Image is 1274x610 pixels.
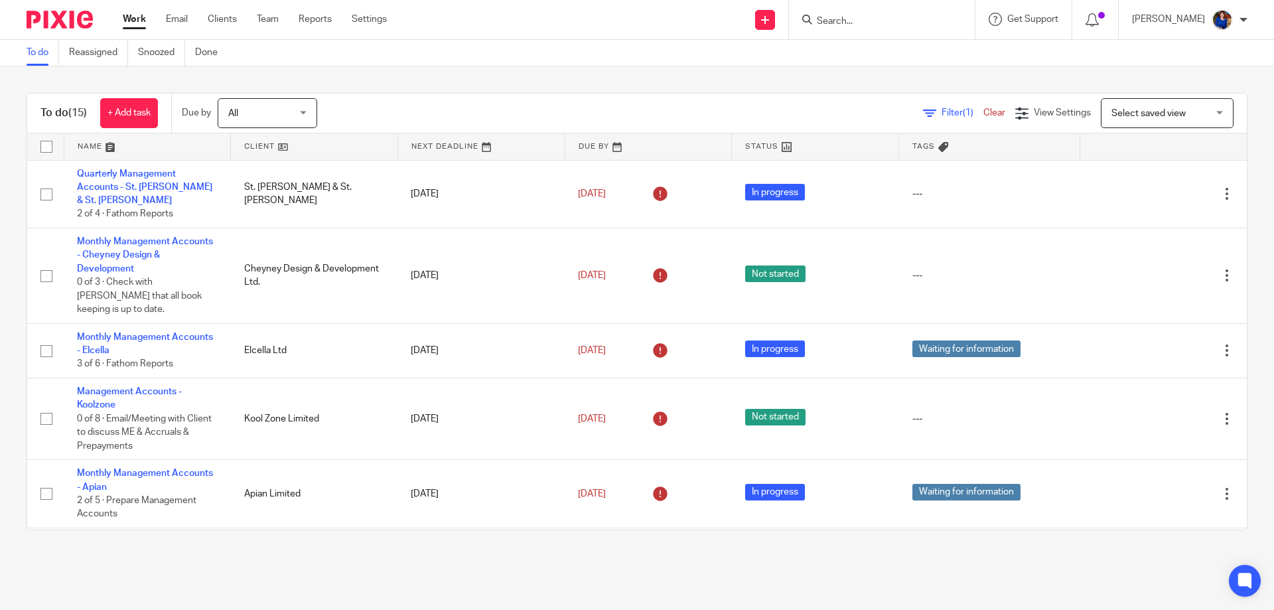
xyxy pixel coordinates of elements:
a: Management Accounts - Koolzone [77,387,182,410]
a: Settings [352,13,387,26]
a: Monthly Management Accounts - Apian [77,469,213,491]
td: St. [PERSON_NAME] & St. [PERSON_NAME] [231,160,398,228]
a: Snoozed [138,40,185,66]
p: [PERSON_NAME] [1132,13,1205,26]
td: Apian Limited [231,460,398,528]
input: Search [815,16,935,28]
span: 0 of 8 · Email/Meeting with Client to discuss ME & Accruals & Prepayments [77,414,212,451]
td: Elcella Ltd [231,323,398,378]
div: --- [912,187,1067,200]
span: 0 of 3 · Check with [PERSON_NAME] that all book keeping is up to date. [77,277,202,314]
a: To do [27,40,59,66]
a: Monthly Management Accounts - Cheyney Design & Development [77,237,213,273]
span: (15) [68,108,87,118]
span: In progress [745,341,805,357]
div: --- [912,269,1067,282]
span: 2 of 4 · Fathom Reports [77,210,173,219]
span: Not started [745,409,806,425]
span: 3 of 6 · Fathom Reports [77,360,173,369]
a: Team [257,13,279,26]
span: All [228,109,238,118]
span: 2 of 5 · Prepare Management Accounts [77,496,196,519]
td: [DATE] [397,460,565,528]
span: Not started [745,266,806,282]
span: Waiting for information [912,484,1021,500]
span: [DATE] [578,346,606,355]
span: [DATE] [578,271,606,280]
span: Select saved view [1111,109,1186,118]
span: Filter [942,108,983,117]
span: In progress [745,484,805,500]
div: --- [912,412,1067,425]
td: [DATE] [397,228,565,324]
h1: To do [40,106,87,120]
span: View Settings [1034,108,1091,117]
td: [DATE] [397,323,565,378]
td: Unlikely Artificial Intelligence Limited [231,528,398,583]
p: Due by [182,106,211,119]
a: Clients [208,13,237,26]
img: Pixie [27,11,93,29]
span: Get Support [1007,15,1058,24]
span: (1) [963,108,973,117]
span: In progress [745,184,805,200]
span: [DATE] [578,414,606,423]
span: Tags [912,143,935,150]
a: Quarterly Management Accounts - St. [PERSON_NAME] & St. [PERSON_NAME] [77,169,212,206]
td: [DATE] [397,378,565,459]
td: [DATE] [397,160,565,228]
a: Reports [299,13,332,26]
img: Nicole.jpeg [1212,9,1233,31]
span: Waiting for information [912,341,1021,357]
td: [DATE] [397,528,565,583]
a: Reassigned [69,40,128,66]
a: Done [195,40,228,66]
td: Cheyney Design & Development Ltd. [231,228,398,324]
a: Work [123,13,146,26]
span: [DATE] [578,489,606,498]
a: Clear [983,108,1005,117]
a: Email [166,13,188,26]
a: Monthly Management Accounts - Elcella [77,333,213,355]
a: + Add task [100,98,158,128]
td: Kool Zone Limited [231,378,398,459]
span: [DATE] [578,189,606,198]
